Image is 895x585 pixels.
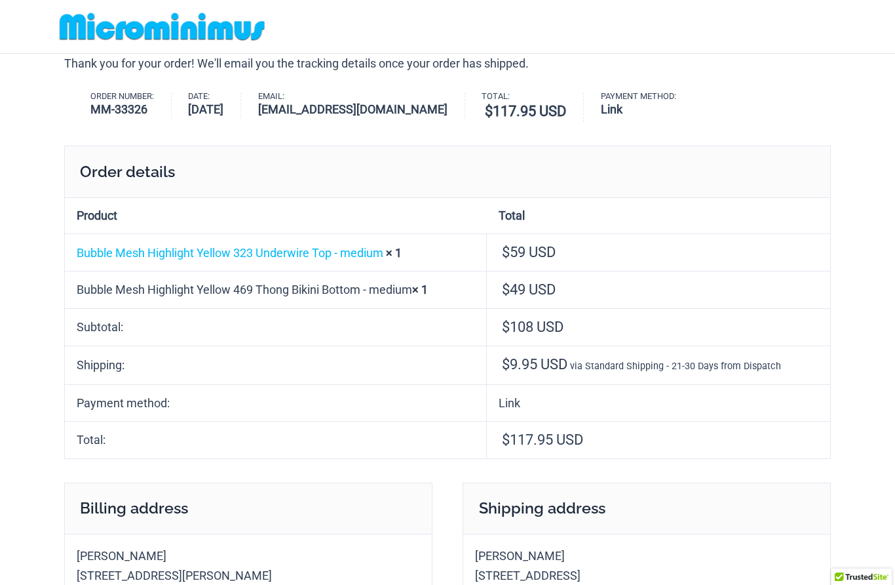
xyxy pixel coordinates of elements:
[90,100,154,118] strong: MM-33326
[90,92,172,119] li: Order number:
[65,308,487,346] th: Subtotal:
[502,319,510,335] span: $
[502,244,556,260] bdi: 59 USD
[502,244,510,260] span: $
[485,103,566,119] bdi: 117.95 USD
[65,384,487,421] th: Payment method:
[502,319,563,335] span: 108 USD
[570,361,781,372] small: via Standard Shipping - 21-30 Days from Dispatch
[258,92,465,119] li: Email:
[502,281,510,298] span: $
[65,346,487,384] th: Shipping:
[502,432,583,448] span: 117.95 USD
[54,12,270,41] img: MM SHOP LOGO FLAT
[601,92,693,119] li: Payment method:
[601,100,676,118] strong: Link
[487,198,830,234] th: Total
[502,432,510,448] span: $
[65,271,487,308] td: Bubble Mesh Highlight Yellow 469 Thong Bikini Bottom - medium
[188,92,241,119] li: Date:
[386,246,402,260] strong: × 1
[65,421,487,458] th: Total:
[502,356,567,373] span: 9.95 USD
[188,100,223,118] strong: [DATE]
[77,246,383,260] a: Bubble Mesh Highlight Yellow 323 Underwire Top - medium
[258,100,447,118] strong: [EMAIL_ADDRESS][DOMAIN_NAME]
[482,92,584,123] li: Total:
[65,198,487,234] th: Product
[64,146,831,197] h2: Order details
[502,356,510,373] span: $
[502,281,556,298] bdi: 49 USD
[412,283,428,296] strong: × 1
[485,103,493,119] span: $
[64,483,432,534] h2: Billing address
[463,483,831,534] h2: Shipping address
[64,54,831,73] p: Thank you for your order! We'll email you the tracking details once your order has shipped.
[487,384,830,421] td: Link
